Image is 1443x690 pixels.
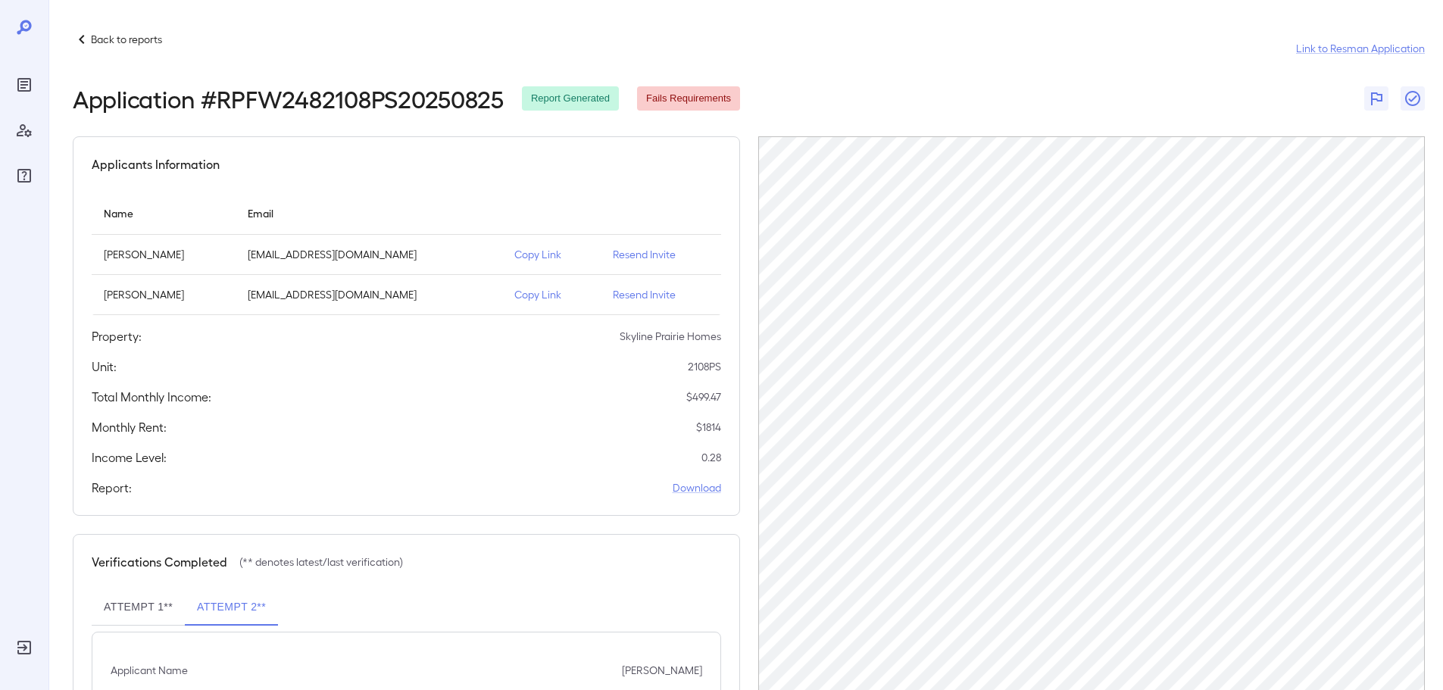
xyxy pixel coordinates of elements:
[701,450,721,465] p: 0.28
[1401,86,1425,111] button: Close Report
[92,327,142,345] h5: Property:
[686,389,721,404] p: $ 499.47
[92,192,236,235] th: Name
[622,663,702,678] p: [PERSON_NAME]
[514,247,589,262] p: Copy Link
[92,155,220,173] h5: Applicants Information
[248,247,490,262] p: [EMAIL_ADDRESS][DOMAIN_NAME]
[185,589,278,626] button: Attempt 2**
[92,357,117,376] h5: Unit:
[12,118,36,142] div: Manage Users
[696,420,721,435] p: $ 1814
[92,418,167,436] h5: Monthly Rent:
[92,479,132,497] h5: Report:
[673,480,721,495] a: Download
[104,247,223,262] p: [PERSON_NAME]
[111,663,188,678] p: Applicant Name
[104,287,223,302] p: [PERSON_NAME]
[620,329,721,344] p: Skyline Prairie Homes
[236,192,502,235] th: Email
[1296,41,1425,56] a: Link to Resman Application
[688,359,721,374] p: 2108PS
[613,287,709,302] p: Resend Invite
[1364,86,1388,111] button: Flag Report
[514,287,589,302] p: Copy Link
[92,553,227,571] h5: Verifications Completed
[12,73,36,97] div: Reports
[613,247,709,262] p: Resend Invite
[248,287,490,302] p: [EMAIL_ADDRESS][DOMAIN_NAME]
[92,388,211,406] h5: Total Monthly Income:
[239,554,403,570] p: (** denotes latest/last verification)
[92,589,185,626] button: Attempt 1**
[92,448,167,467] h5: Income Level:
[522,92,619,106] span: Report Generated
[12,164,36,188] div: FAQ
[73,85,504,112] h2: Application # RPFW2482108PS20250825
[12,635,36,660] div: Log Out
[92,192,721,315] table: simple table
[637,92,740,106] span: Fails Requirements
[91,32,162,47] p: Back to reports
